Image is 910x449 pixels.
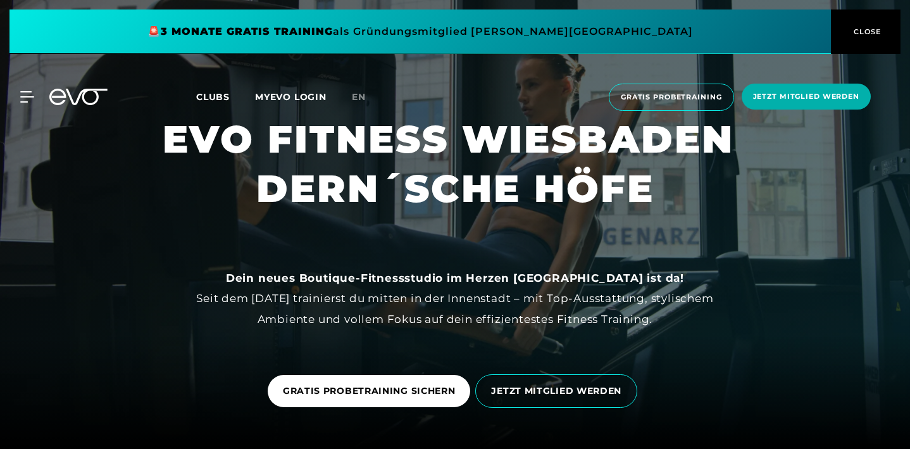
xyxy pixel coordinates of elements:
[352,91,366,103] span: en
[352,90,381,104] a: en
[621,92,722,103] span: Gratis Probetraining
[255,91,327,103] a: MYEVO LOGIN
[170,268,740,329] div: Seit dem [DATE] trainierst du mitten in der Innenstadt – mit Top-Ausstattung, stylischem Ambiente...
[831,9,901,54] button: CLOSE
[163,115,747,213] h1: EVO FITNESS WIESBADEN DERN´SCHE HÖFE
[196,91,230,103] span: Clubs
[226,272,684,284] strong: Dein neues Boutique-Fitnessstudio im Herzen [GEOGRAPHIC_DATA] ist da!
[475,365,642,417] a: JETZT MITGLIED WERDEN
[283,384,456,398] span: GRATIS PROBETRAINING SICHERN
[196,91,255,103] a: Clubs
[851,26,882,37] span: CLOSE
[753,91,859,102] span: Jetzt Mitglied werden
[605,84,738,111] a: Gratis Probetraining
[268,375,471,407] a: GRATIS PROBETRAINING SICHERN
[738,84,875,111] a: Jetzt Mitglied werden
[491,384,621,398] span: JETZT MITGLIED WERDEN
